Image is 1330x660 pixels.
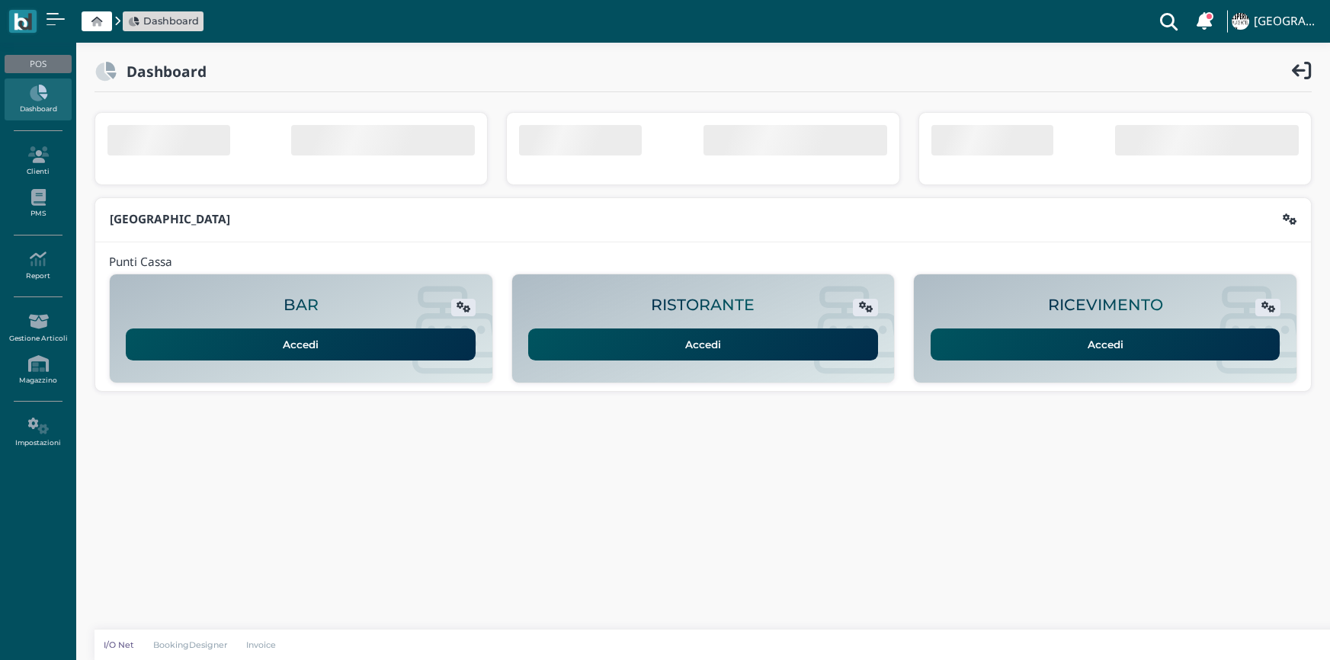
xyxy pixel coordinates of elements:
a: Gestione Articoli [5,307,71,349]
span: Dashboard [143,14,199,28]
a: ... [GEOGRAPHIC_DATA] [1229,3,1321,40]
h2: BAR [284,296,319,314]
img: ... [1232,13,1248,30]
a: Accedi [126,328,476,360]
h4: Punti Cassa [109,256,172,269]
a: Dashboard [5,78,71,120]
h4: [GEOGRAPHIC_DATA] [1254,15,1321,28]
b: [GEOGRAPHIC_DATA] [110,211,230,227]
a: Dashboard [128,14,199,28]
a: Accedi [931,328,1280,360]
h2: RISTORANTE [651,296,755,314]
a: Impostazioni [5,412,71,453]
a: Magazzino [5,349,71,391]
a: Accedi [528,328,878,360]
iframe: Help widget launcher [1222,613,1317,647]
img: logo [14,13,31,30]
a: Clienti [5,140,71,182]
h2: Dashboard [117,63,207,79]
a: PMS [5,183,71,225]
a: Report [5,245,71,287]
h2: RICEVIMENTO [1048,296,1163,314]
div: POS [5,55,71,73]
